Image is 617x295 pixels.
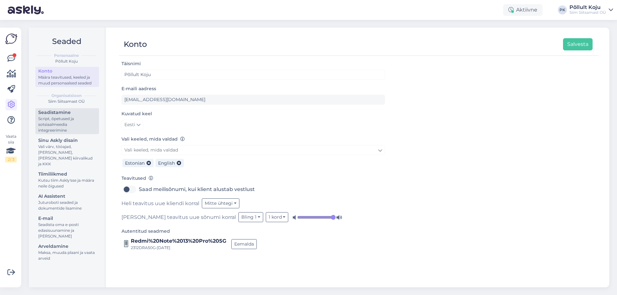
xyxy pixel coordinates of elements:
[121,85,156,92] label: E-maili aadress
[5,134,17,162] div: Vaata siia
[231,239,257,249] button: Eemalda
[121,120,143,130] a: Eesti
[35,214,99,240] a: E-mailSeadista oma e-posti edasisuunamine ja [PERSON_NAME]
[121,198,385,208] div: Heli teavitus uue kliendi korral
[5,33,17,45] img: Askly Logo
[38,222,96,239] div: Seadista oma e-posti edasisuunamine ja [PERSON_NAME]
[121,212,385,222] div: [PERSON_NAME] teavitus uue sõnumi korral
[35,170,99,190] a: TiimiliikmedKutsu tiim Askly'sse ja määra neile õigused
[34,58,99,64] div: Põllult Koju
[38,215,96,222] div: E-mail
[266,212,289,222] button: 1 kord
[558,5,567,14] div: PK
[54,53,79,58] b: Personaalne
[158,160,175,166] span: English
[35,192,99,212] a: AI AssistentJuturoboti seaded ja dokumentide lisamine
[38,250,96,261] div: Maksa, muuda plaani ja vaata arveid
[125,160,145,166] span: Estonian
[38,68,96,74] div: Konto
[569,10,606,15] div: Siim Siitsamast OÜ
[38,137,96,144] div: Sinu Askly disain
[34,99,99,104] div: Siim Siitsamast OÜ
[121,95,385,105] input: Sisesta e-maili aadress
[51,93,82,99] b: Organisatsioon
[121,60,141,67] label: Täisnimi
[569,5,606,10] div: Põllult Koju
[503,4,542,16] div: Aktiivne
[121,228,170,235] label: Autentitud seadmed
[38,178,96,189] div: Kutsu tiim Askly'sse ja määra neile õigused
[38,109,96,116] div: Seadistamine
[139,184,255,195] label: Saad meilisõnumi, kui klient alustab vestlust
[34,35,99,48] h2: Seaded
[124,147,178,153] span: Vali keeled, mida valdad
[121,145,385,155] a: Vali keeled, mida valdad
[38,74,96,86] div: Määra teavitused, keeled ja muud personaalsed seaded
[124,121,135,128] span: Eesti
[202,198,239,208] button: Mitte ühtegi
[121,136,185,143] label: Vali keeled, mida valdad
[5,157,17,162] div: 2 / 3
[35,242,99,262] a: ArveldamineMaksa, muuda plaani ja vaata arveid
[38,171,96,178] div: Tiimiliikmed
[131,237,226,245] div: Redmi%20Note%2013%20Pro%205G
[124,38,147,50] div: Konto
[35,136,99,168] a: Sinu Askly disainVali värv, tööajad, [PERSON_NAME], [PERSON_NAME] kiirvalikud ja KKK
[563,38,593,50] button: Salvesta
[121,110,152,117] label: Kuvatud keel
[131,245,226,251] div: 2312DRA50G • [DATE]
[38,144,96,167] div: Vali värv, tööajad, [PERSON_NAME], [PERSON_NAME] kiirvalikud ja KKK
[569,5,613,15] a: Põllult KojuSiim Siitsamast OÜ
[38,200,96,211] div: Juturoboti seaded ja dokumentide lisamine
[121,70,385,80] input: Sisesta nimi
[238,212,263,222] button: Bling 1
[35,67,99,87] a: KontoMäära teavitused, keeled ja muud personaalsed seaded
[38,193,96,200] div: AI Assistent
[121,175,153,182] label: Teavitused
[38,243,96,250] div: Arveldamine
[38,116,96,133] div: Script, õpetused ja sotsiaalmeedia integreerimine
[35,108,99,134] a: SeadistamineScript, õpetused ja sotsiaalmeedia integreerimine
